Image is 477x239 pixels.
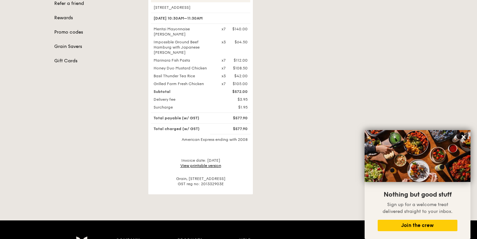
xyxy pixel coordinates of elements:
div: Subtotal [150,89,218,94]
div: Invoice date: [DATE] [151,158,250,168]
div: Basil Thunder Tea Rice [150,73,218,79]
div: $577.90 [218,115,252,121]
a: Gift Cards [54,58,140,64]
img: DSC07876-Edit02-Large.jpeg [365,130,470,182]
div: x3 [222,73,226,79]
div: Mentai Mayonnaise [PERSON_NAME] [150,26,218,37]
div: x7 [222,66,226,71]
div: [DATE] 10:30AM–11:30AM [151,13,250,24]
button: Join the crew [378,220,457,231]
div: x7 [222,58,226,63]
div: $108.50 [233,66,248,71]
div: x3 [222,39,226,45]
div: [STREET_ADDRESS] [151,5,250,10]
span: Total payable (w/ GST) [154,116,199,120]
div: x7 [222,81,226,86]
span: Nothing but good stuff [384,191,452,199]
span: Sign up for a welcome treat delivered straight to your inbox. [383,202,452,214]
div: Marinara Fish Pasta [150,58,218,63]
button: Close [458,132,469,142]
div: $577.90 [218,126,252,131]
div: American Express ending with 2008 [151,137,250,142]
div: $105.00 [233,81,248,86]
div: Grilled Farm Fresh Chicken [150,81,218,86]
div: $572.00 [218,89,252,94]
div: Total charged (w/ GST) [150,126,218,131]
div: $3.95 [218,97,252,102]
div: Surcharge [150,105,218,110]
a: Promo codes [54,29,140,36]
div: Honey Duo Mustard Chicken [150,66,218,71]
a: View printable version [180,163,221,168]
div: $64.50 [235,39,248,45]
a: Grain Savers [54,43,140,50]
div: Impossible Ground Beef Hamburg with Japanese [PERSON_NAME] [150,39,218,55]
div: x7 [222,26,226,32]
div: $140.00 [232,26,248,32]
div: $112.00 [234,58,248,63]
div: $42.00 [234,73,248,79]
a: Refer a friend [54,0,140,7]
div: Delivery fee [150,97,218,102]
a: Rewards [54,15,140,21]
div: $1.95 [218,105,252,110]
div: Grain, [STREET_ADDRESS] GST reg no: 201332903E [151,176,250,187]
